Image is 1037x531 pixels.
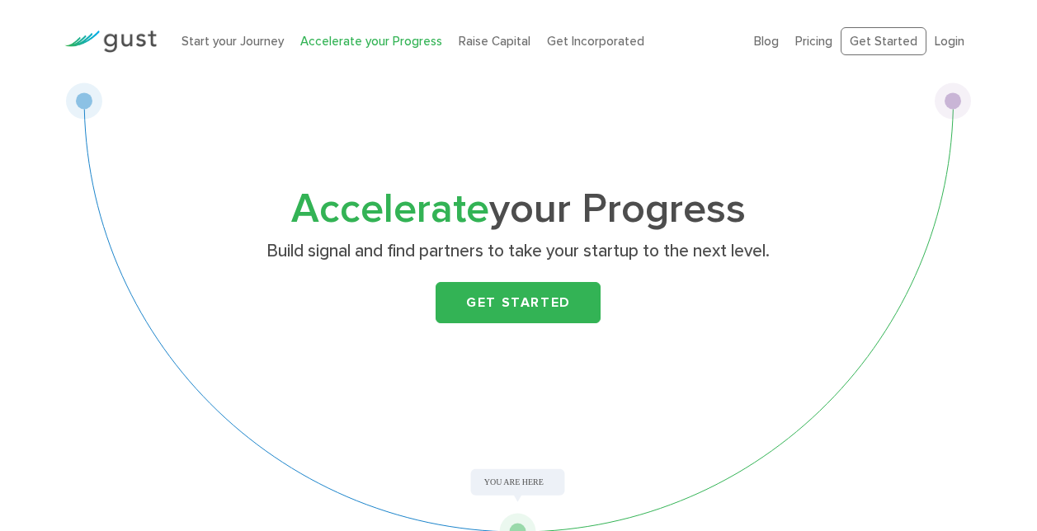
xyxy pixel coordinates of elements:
a: Accelerate your Progress [300,34,442,49]
a: Login [935,34,964,49]
a: Start your Journey [181,34,284,49]
img: Gust Logo [64,31,157,53]
span: Accelerate [291,185,489,233]
a: Get Incorporated [547,34,644,49]
p: Build signal and find partners to take your startup to the next level. [199,240,838,263]
a: Get Started [436,282,601,323]
a: Pricing [795,34,832,49]
h1: your Progress [192,190,844,228]
a: Get Started [841,27,926,56]
a: Blog [754,34,779,49]
a: Raise Capital [459,34,530,49]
